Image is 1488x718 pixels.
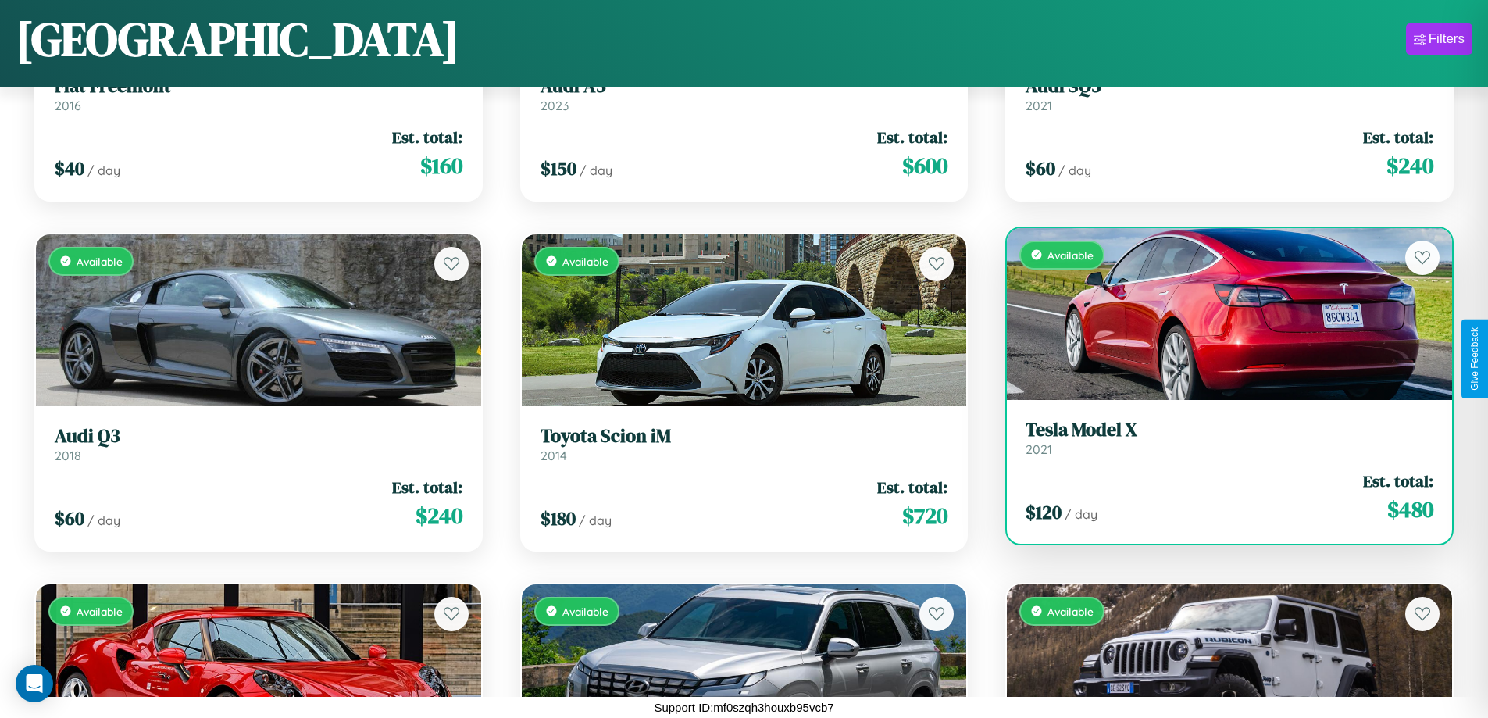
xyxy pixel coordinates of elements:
[541,98,569,113] span: 2023
[541,505,576,531] span: $ 180
[420,150,462,181] span: $ 160
[55,425,462,448] h3: Audi Q3
[55,75,462,113] a: Fiat Freemont2016
[55,155,84,181] span: $ 40
[16,7,459,71] h1: [GEOGRAPHIC_DATA]
[1026,98,1052,113] span: 2021
[1026,419,1433,441] h3: Tesla Model X
[1047,248,1094,262] span: Available
[77,255,123,268] span: Available
[902,150,947,181] span: $ 600
[541,75,948,98] h3: Audi A5
[1026,75,1433,98] h3: Audi SQ5
[1387,494,1433,525] span: $ 480
[1026,441,1052,457] span: 2021
[55,75,462,98] h3: Fiat Freemont
[87,513,120,528] span: / day
[392,126,462,148] span: Est. total:
[877,476,947,498] span: Est. total:
[654,697,833,718] p: Support ID: mf0szqh3houxb95vcb7
[55,448,81,463] span: 2018
[1363,126,1433,148] span: Est. total:
[55,505,84,531] span: $ 60
[392,476,462,498] span: Est. total:
[877,126,947,148] span: Est. total:
[77,605,123,618] span: Available
[1363,470,1433,492] span: Est. total:
[1026,419,1433,457] a: Tesla Model X2021
[1047,605,1094,618] span: Available
[1469,327,1480,391] div: Give Feedback
[1406,23,1472,55] button: Filters
[1026,155,1055,181] span: $ 60
[902,500,947,531] span: $ 720
[541,425,948,463] a: Toyota Scion iM2014
[1058,163,1091,178] span: / day
[579,513,612,528] span: / day
[16,665,53,702] div: Open Intercom Messenger
[562,255,608,268] span: Available
[580,163,612,178] span: / day
[1065,506,1097,522] span: / day
[541,75,948,113] a: Audi A52023
[55,425,462,463] a: Audi Q32018
[562,605,608,618] span: Available
[416,500,462,531] span: $ 240
[1026,75,1433,113] a: Audi SQ52021
[541,155,576,181] span: $ 150
[1026,499,1062,525] span: $ 120
[541,448,567,463] span: 2014
[541,425,948,448] h3: Toyota Scion iM
[1429,31,1465,47] div: Filters
[87,163,120,178] span: / day
[55,98,81,113] span: 2016
[1386,150,1433,181] span: $ 240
